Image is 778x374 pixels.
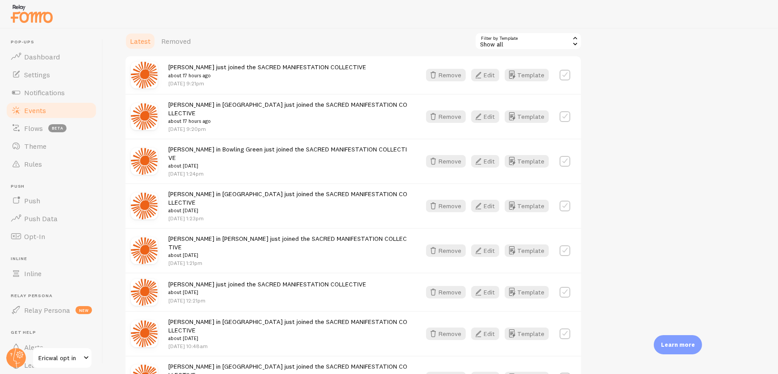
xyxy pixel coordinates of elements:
img: jFtBPheSTpGpIQlgP5qd [131,320,158,347]
span: Alerts [24,343,43,352]
span: [PERSON_NAME] in [GEOGRAPHIC_DATA] just joined the SACRED MANIFESTATION COLLECTIVE [168,190,410,215]
img: jFtBPheSTpGpIQlgP5qd [131,148,158,175]
img: fomo-relay-logo-orange.svg [9,2,54,25]
button: Template [505,200,549,212]
a: Ericwal opt in [32,347,92,369]
button: Template [505,155,549,168]
span: [PERSON_NAME] in [PERSON_NAME] just joined the SACRED MANIFESTATION COLLECTIVE [168,235,410,260]
img: MiggSVqSRhynsv3yb9D3 [131,279,158,306]
span: Latest [130,37,151,46]
a: Edit [471,328,505,340]
button: Remove [426,328,466,340]
img: jFtBPheSTpGpIQlgP5qd [131,193,158,219]
button: Template [505,244,549,257]
button: Remove [426,286,466,298]
a: Flows beta [5,119,97,137]
p: [DATE] 12:21pm [168,297,366,304]
button: Remove [426,155,466,168]
button: Edit [471,110,499,123]
button: Edit [471,286,499,298]
span: Inline [24,269,42,278]
button: Edit [471,244,499,257]
a: Notifications [5,84,97,101]
a: Dashboard [5,48,97,66]
a: Edit [471,110,505,123]
span: [PERSON_NAME] in Bowling Green just joined the SACRED MANIFESTATION COLLECTIVE [168,145,410,170]
a: Removed [156,32,196,50]
span: Push Data [24,214,58,223]
small: about 17 hours ago [168,71,366,80]
span: Push [11,184,97,189]
button: Edit [471,155,499,168]
p: [DATE] 10:48am [168,342,410,350]
span: Pop-ups [11,39,97,45]
a: Settings [5,66,97,84]
small: about 17 hours ago [168,117,410,125]
button: Template [505,110,549,123]
button: Remove [426,69,466,81]
p: [DATE] 9:21pm [168,80,366,87]
a: Inline [5,265,97,282]
span: Flows [24,124,43,133]
span: [PERSON_NAME] just joined the SACRED MANIFESTATION COLLECTIVE [168,280,366,297]
span: Relay Persona [24,306,70,315]
span: Ericwal opt in [38,353,81,363]
span: Inline [11,256,97,262]
button: Template [505,286,549,298]
span: beta [48,124,67,132]
span: [PERSON_NAME] in [GEOGRAPHIC_DATA] just joined the SACRED MANIFESTATION COLLECTIVE [168,101,410,126]
button: Remove [426,244,466,257]
a: Edit [471,244,505,257]
a: Relay Persona new [5,301,97,319]
small: about [DATE] [168,206,410,214]
small: about [DATE] [168,334,410,342]
span: Get Help [11,330,97,336]
p: Learn more [661,340,695,349]
span: new [75,306,92,314]
a: Edit [471,69,505,81]
span: Rules [24,160,42,168]
span: Notifications [24,88,65,97]
a: Edit [471,155,505,168]
span: Events [24,106,46,115]
button: Remove [426,200,466,212]
button: Template [505,69,549,81]
a: Edit [471,200,505,212]
p: [DATE] 1:24pm [168,170,410,177]
span: Removed [161,37,191,46]
span: Opt-In [24,232,45,241]
button: Edit [471,200,499,212]
a: Push Data [5,210,97,227]
span: Relay Persona [11,293,97,299]
p: [DATE] 9:20pm [168,125,410,133]
div: Learn more [654,335,702,354]
a: Push [5,192,97,210]
a: Edit [471,286,505,298]
a: Opt-In [5,227,97,245]
button: Remove [426,110,466,123]
span: [PERSON_NAME] in [GEOGRAPHIC_DATA] just joined the SACRED MANIFESTATION COLLECTIVE [168,318,410,343]
button: Template [505,328,549,340]
span: Push [24,196,40,205]
span: [PERSON_NAME] just joined the SACRED MANIFESTATION COLLECTIVE [168,63,366,80]
div: Show all [475,32,582,50]
a: Latest [125,32,156,50]
span: Theme [24,142,46,151]
small: about [DATE] [168,288,366,296]
p: [DATE] 1:23pm [168,214,410,222]
a: Rules [5,155,97,173]
button: Edit [471,69,499,81]
p: [DATE] 1:21pm [168,259,410,267]
span: Settings [24,70,50,79]
a: Alerts [5,338,97,356]
small: about [DATE] [168,162,410,170]
button: Edit [471,328,499,340]
small: about [DATE] [168,251,410,259]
